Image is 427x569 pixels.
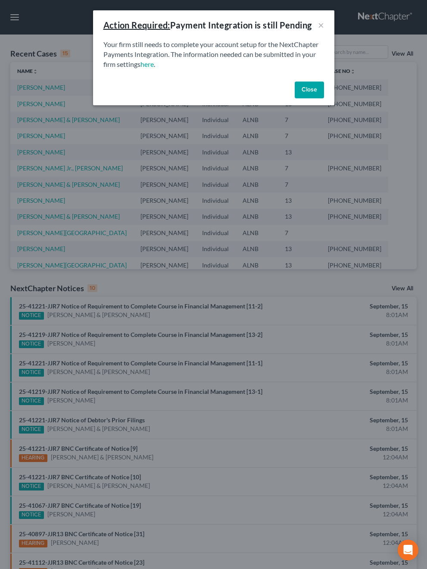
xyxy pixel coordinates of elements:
u: Action Required: [103,20,170,30]
a: here [140,60,154,68]
button: Close [295,82,324,99]
div: Open Intercom Messenger [398,540,418,560]
p: Your firm still needs to complete your account setup for the NextChapter Payments Integration. Th... [103,40,324,69]
button: × [318,20,324,30]
div: Payment Integration is still Pending [103,19,312,31]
